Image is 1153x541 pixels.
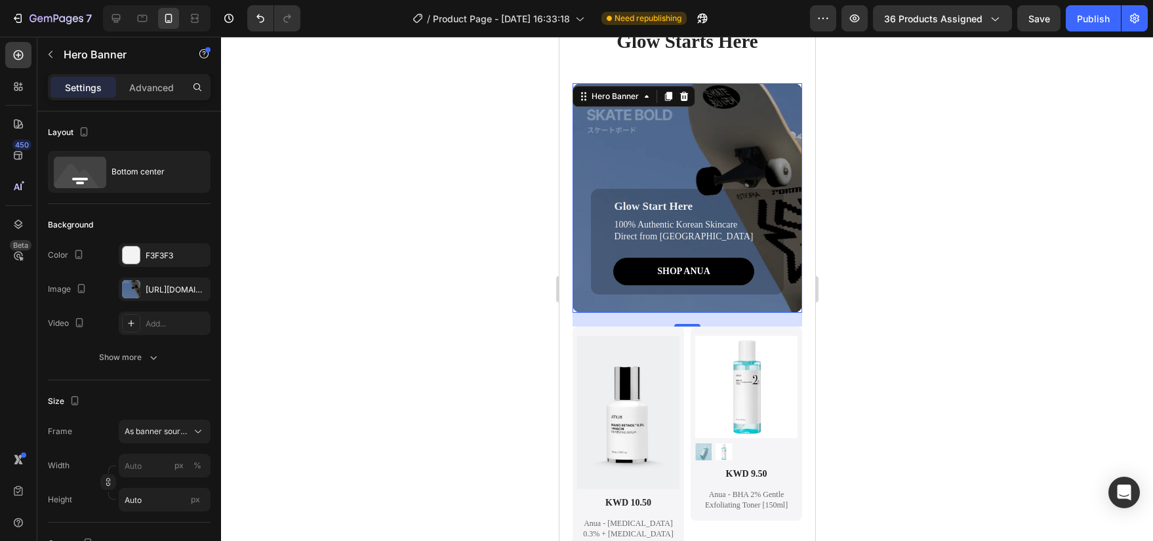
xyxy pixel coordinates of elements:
label: Width [48,460,70,471]
a: Anua - BHA 2% Gentle Exfoliating Toner [150ml] [136,299,238,401]
input: px% [119,454,211,477]
span: Need republishing [615,12,681,24]
p: SHOP ANUA [98,229,151,241]
div: Size [48,393,83,411]
div: F3F3F3 [146,250,207,262]
button: Publish [1066,5,1121,31]
label: Height [48,494,72,506]
h1: Anua - BHA 2% Gentle Exfoliating Toner [150ml] [136,452,238,475]
span: Save [1028,13,1050,24]
div: Show more [99,351,160,364]
div: Publish [1077,12,1110,26]
div: Background Image [13,47,243,276]
iframe: Design area [559,37,815,541]
div: Background [48,219,93,231]
a: SHOP ANUA [54,221,195,249]
span: As banner source [125,426,189,437]
p: 100% Authentic Korean Skincare [55,182,194,194]
div: 450 [12,140,31,150]
div: Beta [10,240,31,250]
span: / [427,12,430,26]
p: Advanced [129,81,174,94]
button: Show more [48,346,211,369]
div: [URL][DOMAIN_NAME] [146,284,207,296]
button: 7 [5,5,98,31]
button: % [171,458,187,473]
span: px [191,494,200,504]
a: Anua - Retinol 0.3% + Niacin Renewing Serum (30ml) [18,299,120,452]
p: Glow Start Here [55,163,194,177]
label: Frame [48,426,72,437]
div: px [174,460,184,471]
div: Layout [48,124,92,142]
p: Settings [65,81,102,94]
div: Undo/Redo [247,5,300,31]
p: Hero Banner [64,47,175,62]
div: Add... [146,318,207,330]
div: KWD 10.50 [18,459,120,473]
div: Color [48,247,87,264]
div: Open Intercom Messenger [1108,477,1140,508]
button: As banner source [119,420,211,443]
h1: Anua - [MEDICAL_DATA] 0.3% + [MEDICAL_DATA] Renewing Serum (30ml) [18,481,120,514]
p: 7 [86,10,92,26]
div: Image [48,281,89,298]
input: px [119,488,211,511]
div: KWD 9.50 [136,430,238,445]
button: Save [1017,5,1061,31]
div: Bottom center [111,157,192,187]
div: Video [48,315,87,332]
button: px [190,458,205,473]
div: % [193,460,201,471]
p: Direct from [GEOGRAPHIC_DATA] [55,194,194,206]
span: Product Page - [DATE] 16:33:18 [433,12,570,26]
div: Hero Banner [30,54,82,66]
span: 36 products assigned [884,12,982,26]
button: 36 products assigned [873,5,1012,31]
